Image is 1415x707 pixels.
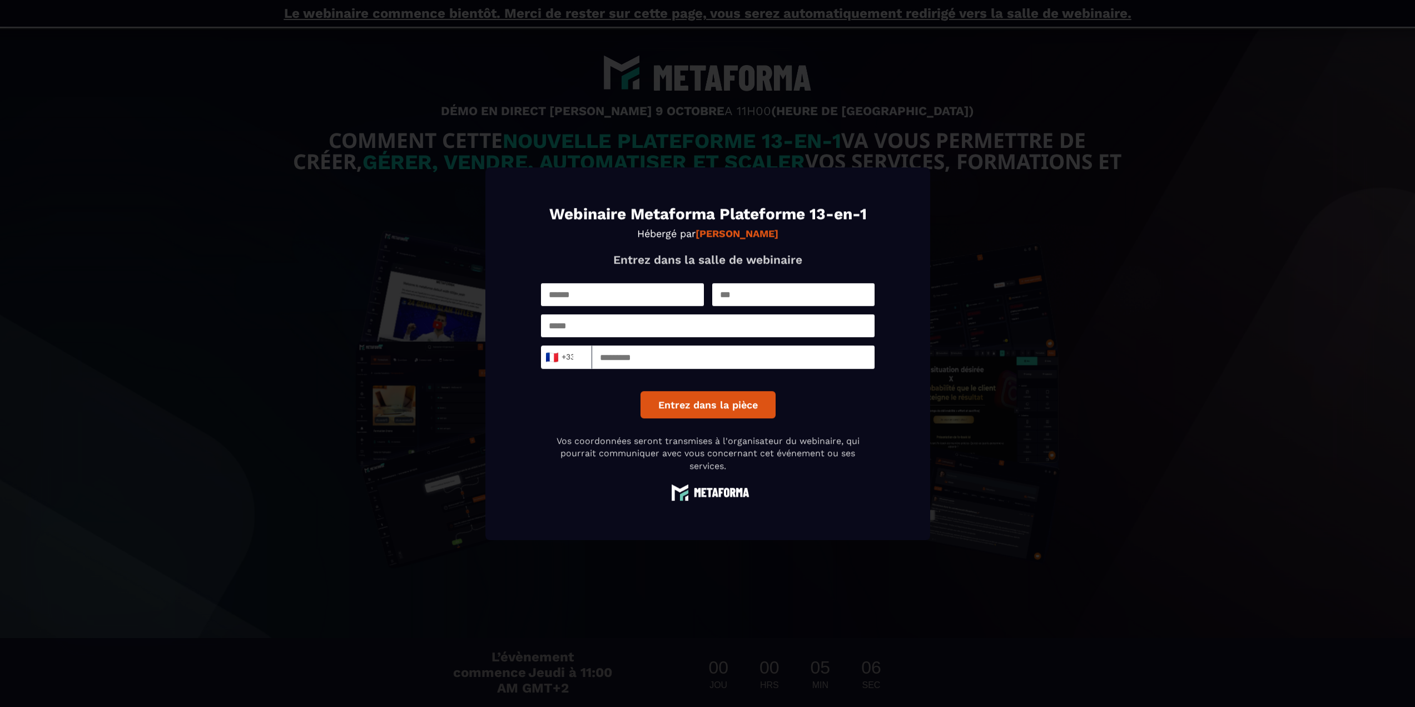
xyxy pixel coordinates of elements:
p: Hébergé par [541,228,875,239]
span: 🇫🇷 [544,349,558,365]
p: Vos coordonnées seront transmises à l'organisateur du webinaire, qui pourrait communiquer avec vo... [541,435,875,472]
h1: Webinaire Metaforma Plateforme 13-en-1 [541,206,875,222]
button: Entrez dans la pièce [640,391,775,418]
div: Search for option [541,345,592,369]
strong: [PERSON_NAME] [696,228,778,239]
input: Search for option [574,349,582,365]
span: +33 [548,349,571,365]
img: logo [666,483,749,501]
p: Entrez dans la salle de webinaire [541,253,875,266]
